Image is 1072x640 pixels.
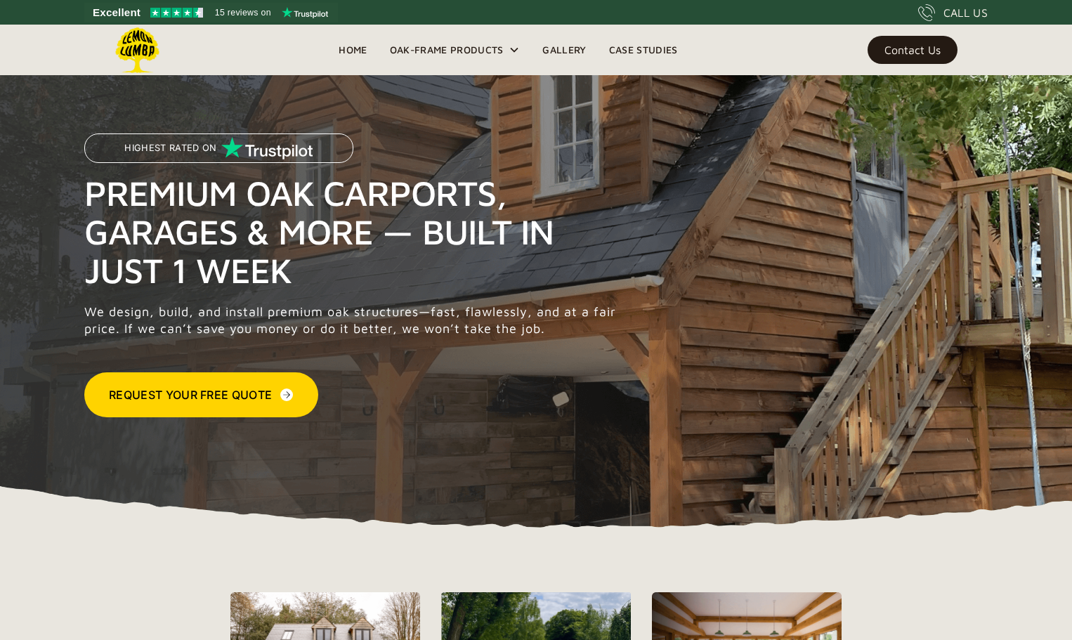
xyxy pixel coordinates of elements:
a: Contact Us [868,36,957,64]
p: We design, build, and install premium oak structures—fast, flawlessly, and at a fair price. If we... [84,303,624,337]
a: CALL US [918,4,988,21]
div: Oak-Frame Products [390,41,504,58]
span: Excellent [93,4,140,21]
div: Oak-Frame Products [379,25,532,75]
a: Highest Rated on [84,133,353,174]
img: Trustpilot 4.5 stars [150,8,203,18]
img: Trustpilot logo [282,7,328,18]
h1: Premium Oak Carports, Garages & More — Built in Just 1 Week [84,174,624,289]
p: Highest Rated on [124,143,216,153]
a: Gallery [531,39,597,60]
div: Contact Us [884,45,941,55]
a: See Lemon Lumba reviews on Trustpilot [84,3,338,22]
div: Request Your Free Quote [109,386,272,403]
a: Case Studies [598,39,689,60]
a: Request Your Free Quote [84,372,318,417]
a: Home [327,39,378,60]
div: CALL US [943,4,988,21]
span: 15 reviews on [215,4,271,21]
